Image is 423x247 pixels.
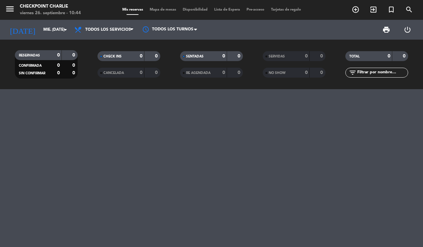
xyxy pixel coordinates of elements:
strong: 0 [305,70,308,75]
strong: 0 [155,70,159,75]
div: Checkpoint Charlie [20,3,81,10]
span: NO SHOW [269,71,286,75]
span: RESERVADAS [19,54,40,57]
strong: 0 [320,70,324,75]
span: Pre-acceso [243,8,268,12]
input: Filtrar por nombre... [357,69,408,76]
strong: 0 [57,71,60,75]
i: search [405,6,413,14]
strong: 0 [72,53,76,57]
span: Disponibilidad [179,8,211,12]
strong: 0 [140,70,142,75]
strong: 0 [305,54,308,58]
span: SENTADAS [186,55,204,58]
span: Lista de Espera [211,8,243,12]
div: viernes 26. septiembre - 10:44 [20,10,81,17]
span: SERVIDAS [269,55,285,58]
strong: 0 [403,54,407,58]
i: turned_in_not [387,6,395,14]
strong: 0 [238,54,242,58]
span: Tarjetas de regalo [268,8,304,12]
span: CHECK INS [103,55,122,58]
strong: 0 [320,54,324,58]
i: exit_to_app [369,6,377,14]
span: CANCELADA [103,71,124,75]
span: Todos los servicios [85,27,131,32]
strong: 0 [72,71,76,75]
span: Mapa de mesas [146,8,179,12]
strong: 0 [155,54,159,58]
span: TOTAL [349,55,360,58]
div: LOG OUT [397,20,418,40]
i: arrow_drop_down [61,26,69,34]
span: CONFIRMADA [19,64,42,67]
span: RE AGENDADA [186,71,211,75]
button: menu [5,4,15,16]
span: Mis reservas [119,8,146,12]
span: print [382,26,390,34]
i: filter_list [349,69,357,77]
i: add_circle_outline [352,6,360,14]
span: SIN CONFIRMAR [19,72,45,75]
strong: 0 [222,70,225,75]
strong: 0 [238,70,242,75]
strong: 0 [140,54,142,58]
strong: 0 [57,63,60,68]
i: power_settings_new [404,26,411,34]
strong: 0 [57,53,60,57]
i: [DATE] [5,22,40,37]
i: menu [5,4,15,14]
strong: 0 [388,54,390,58]
strong: 0 [72,63,76,68]
strong: 0 [222,54,225,58]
